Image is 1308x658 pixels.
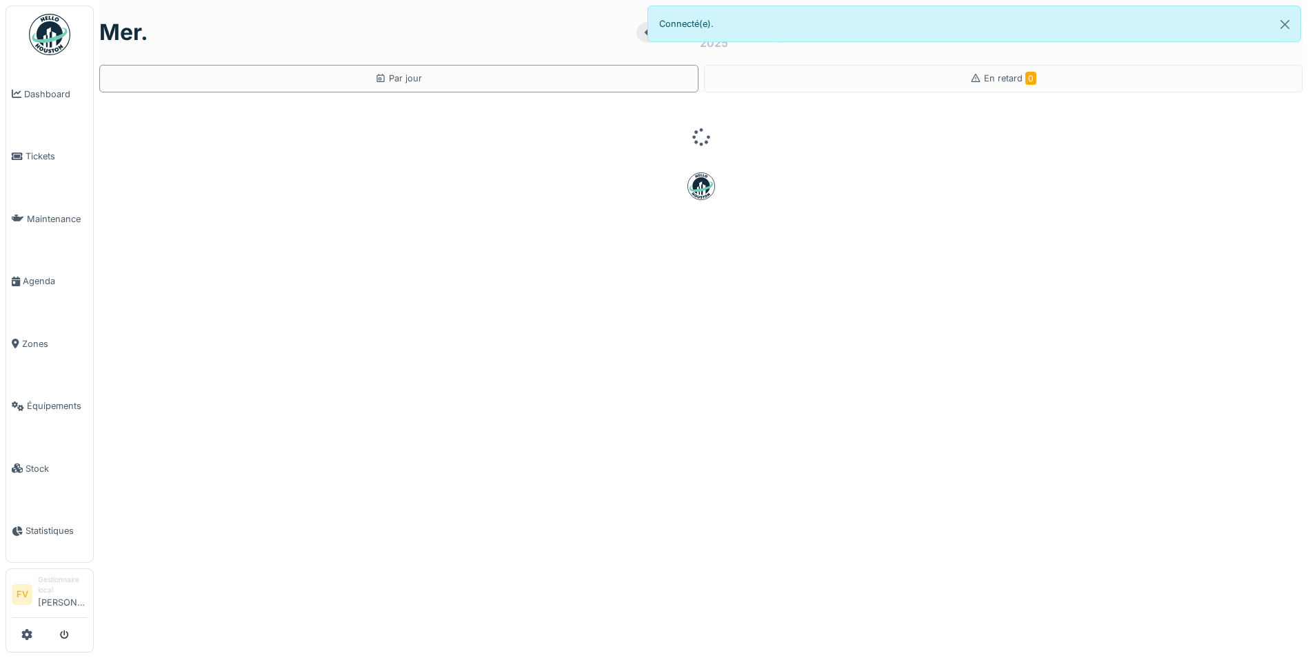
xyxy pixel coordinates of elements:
span: Maintenance [27,212,88,226]
div: Par jour [375,72,422,85]
div: Gestionnaire local [38,575,88,596]
span: Équipements [27,399,88,412]
span: Statistiques [26,524,88,537]
span: Tickets [26,150,88,163]
a: Maintenance [6,188,93,250]
li: FV [12,584,32,605]
img: badge-BVDL4wpA.svg [687,172,715,200]
button: Close [1269,6,1300,43]
span: Zones [22,337,88,350]
div: Connecté(e). [647,6,1302,42]
span: En retard [984,73,1036,83]
h1: mer. [99,19,148,46]
div: 2025 [700,34,728,51]
span: Dashboard [24,88,88,101]
a: Stock [6,437,93,500]
span: Stock [26,462,88,475]
span: Agenda [23,275,88,288]
img: Badge_color-CXgf-gQk.svg [29,14,70,55]
a: Tickets [6,126,93,188]
a: Dashboard [6,63,93,126]
a: FV Gestionnaire local[PERSON_NAME] [12,575,88,618]
a: Zones [6,312,93,375]
span: 0 [1025,72,1036,85]
a: Équipements [6,375,93,438]
li: [PERSON_NAME] [38,575,88,615]
a: Agenda [6,250,93,313]
a: Statistiques [6,500,93,563]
